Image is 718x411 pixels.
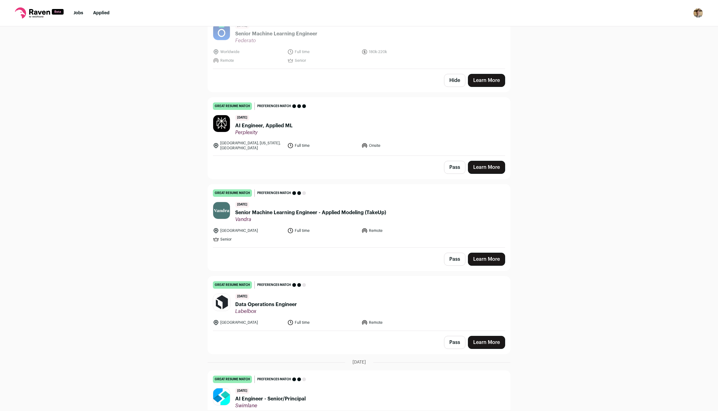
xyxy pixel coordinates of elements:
button: Pass [444,161,465,174]
li: Full time [287,141,358,151]
a: Jobs [74,11,83,15]
button: Open dropdown [693,8,703,18]
span: Preferences match [257,376,291,382]
li: Full time [287,319,358,326]
a: Learn More [468,253,505,266]
span: Preferences match [257,103,291,109]
span: AI Engineer - Senior/Principal [235,395,306,403]
img: aa63dcdafccbb49b309b2bce2635f4ec42ec39722a66295ce06f3c2e363ae47f.jpg [213,294,230,311]
li: [GEOGRAPHIC_DATA], [US_STATE], [GEOGRAPHIC_DATA] [213,141,284,151]
span: Data Operations Engineer [235,301,297,308]
span: Senior Machine Learning Engineer - Applied Modeling (TakeUp) [235,209,386,216]
span: Preferences match [257,190,291,196]
img: 4422fe1d59a97c0095569d23a3ab30826f8d38935ef29bb627ddb5f5fecc51ed.jpg [213,23,230,40]
div: great resume match [213,376,252,383]
a: Learn More [468,336,505,349]
li: Remote [361,319,432,326]
a: Learn More [468,161,505,174]
div: great resume match [213,281,252,289]
button: Pass [444,253,465,266]
span: [DATE] [235,115,249,121]
a: Expired great resume match Preferences match [DATE] Senior Machine Learning Engineer Federato Wor... [208,6,510,69]
li: [GEOGRAPHIC_DATA] [213,319,284,326]
span: Perplexity [235,129,293,136]
li: Full time [287,228,358,234]
img: e936bdcbd3bc62b23959da93b3f41b4a69f966f526f12d162f41df026555dad0.png [213,384,230,409]
span: Swimlane [235,403,306,409]
li: Senior [287,57,358,64]
span: Vandra [235,216,386,223]
li: Full time [287,49,358,55]
li: 180k-220k [361,49,432,55]
div: great resume match [213,102,252,110]
span: Preferences match [257,282,291,288]
a: great resume match Preferences match [DATE] Senior Machine Learning Engineer - Applied Modeling (... [208,184,510,247]
span: Senior Machine Learning Engineer [235,30,317,38]
li: Remote [213,57,284,64]
span: [DATE] [235,388,249,394]
li: Remote [361,228,432,234]
span: Labelbox [235,308,297,314]
a: great resume match Preferences match [DATE] AI Engineer, Applied ML Perplexity [GEOGRAPHIC_DATA],... [208,97,510,156]
span: AI Engineer, Applied ML [235,122,293,129]
button: Hide [444,74,465,87]
span: [DATE] [235,202,249,208]
button: Pass [444,336,465,349]
img: e2d94485300c63a2be7e243d10898cfa95ff83fdaf9b6bebd12cb988e2124102.jpg [213,202,230,219]
a: Learn More [468,74,505,87]
span: [DATE] [352,359,366,365]
li: Senior [213,236,284,242]
img: 4b899388dde1dea0266d9d4227cfcc9844bec418843e8309b2ac801105a44f85.jpg [213,115,230,132]
img: 15869354-medium_jpg [693,8,703,18]
div: great resume match [213,189,252,197]
li: Worldwide [213,49,284,55]
li: Onsite [361,141,432,151]
span: Federato [235,38,317,44]
a: great resume match Preferences match [DATE] Data Operations Engineer Labelbox [GEOGRAPHIC_DATA] F... [208,276,510,331]
a: Applied [93,11,110,15]
span: [DATE] [235,294,249,300]
li: [GEOGRAPHIC_DATA] [213,228,284,234]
